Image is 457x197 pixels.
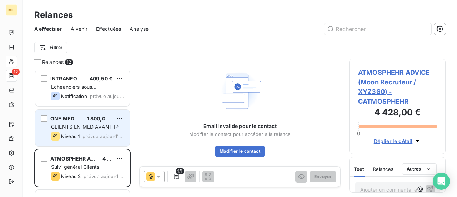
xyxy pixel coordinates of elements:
[65,59,73,65] span: 12
[51,84,96,97] span: Echéanciers sous prélèvements
[42,59,64,66] span: Relances
[71,25,87,33] span: À venir
[324,23,431,35] input: Rechercher
[354,166,365,172] span: Tout
[96,25,121,33] span: Effectuées
[372,137,423,145] button: Déplier le détail
[176,168,184,174] span: 1/1
[50,156,175,162] span: ATMOSPHEHR ADVICE (Moon Recruteur / XYZ360)
[12,69,20,75] span: 12
[357,130,360,136] span: 0
[374,137,413,145] span: Déplier le détail
[61,133,80,139] span: Niveau 1
[217,68,263,114] img: Empty state
[61,93,87,99] span: Notification
[310,171,336,182] button: Envoyer
[51,164,99,170] span: Suivi général Clients
[358,106,437,120] h3: 4 428,00 €
[50,115,82,122] span: ONE MED RH
[87,115,114,122] span: 1 800,00 €
[82,133,124,139] span: prévue aujourd’hui
[215,146,265,157] button: Modifier le contact
[102,156,130,162] span: 4 428,00 €
[34,70,131,197] div: grid
[130,25,149,33] span: Analyse
[61,173,81,179] span: Niveau 2
[34,9,73,21] h3: Relances
[84,173,124,179] span: prévue aujourd’hui
[402,163,437,175] button: Autres
[90,93,124,99] span: prévue aujourd’hui
[433,173,450,190] div: Open Intercom Messenger
[90,75,112,82] span: 409,50 €
[6,4,17,16] div: ME
[51,124,119,130] span: CLIENTS EN MED AVANT IP
[203,123,277,130] span: Email invalide pour le contact
[189,131,291,137] span: Modifier le contact pour accéder à la relance
[34,42,67,53] button: Filtrer
[50,75,77,82] span: INTRANEO
[373,166,393,172] span: Relances
[358,68,437,106] span: ATMOSPHEHR ADVICE (Moon Recruteur / XYZ360) - CATMOSPHEHR
[34,25,62,33] span: À effectuer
